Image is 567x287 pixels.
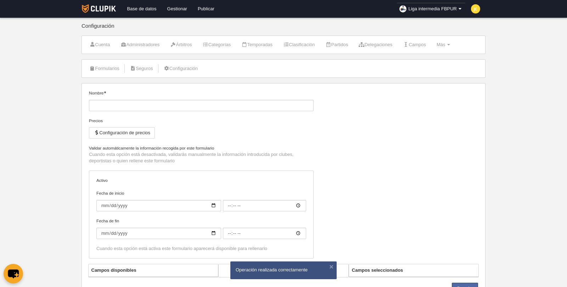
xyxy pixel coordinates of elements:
[104,91,106,93] i: Obligatorio
[96,245,306,252] div: Cuando esta opción está activa este formulario aparecerá disponible para rellenarlo
[349,264,479,277] th: Campos seleccionados
[96,200,221,211] input: Fecha de inicio
[89,90,314,111] label: Nombre
[223,228,306,239] input: Fecha de fin
[89,127,155,139] button: Configuración de precios
[89,118,314,124] div: Precios
[408,5,457,12] span: Liga intermedia FBPUR
[223,200,306,211] input: Fecha de inicio
[82,23,485,36] div: Configuración
[85,63,123,74] a: Formularios
[355,39,396,50] a: Delegaciones
[117,39,163,50] a: Administradores
[82,4,116,13] img: Clupik
[198,39,235,50] a: Categorías
[96,228,221,239] input: Fecha de fin
[236,267,331,273] div: Operación realizada correctamente
[96,177,306,184] label: Activo
[321,39,352,50] a: Partidos
[328,263,335,270] button: ×
[279,39,319,50] a: Clasificación
[85,39,114,50] a: Cuenta
[89,145,314,151] label: Validar automáticamente la información recogida por este formulario
[437,42,445,47] span: Más
[4,264,23,283] button: chat-button
[397,3,466,15] a: Liga intermedia FBPUR
[126,63,157,74] a: Seguros
[96,218,306,239] label: Fecha de fin
[433,39,454,50] a: Más
[89,151,314,164] p: Cuando esta opción está desactivada, validarás manualmente la información introducida por clubes,...
[237,39,276,50] a: Temporadas
[160,63,202,74] a: Configuración
[471,4,480,13] img: c2l6ZT0zMHgzMCZmcz05JnRleHQ9SkMmYmc9ZmRkODM1.png
[166,39,196,50] a: Árbitros
[89,100,314,111] input: Nombre
[399,5,406,12] img: Oan2e1YmCqAm.30x30.jpg
[96,190,306,211] label: Fecha de inicio
[399,39,430,50] a: Campos
[89,264,218,277] th: Campos disponibles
